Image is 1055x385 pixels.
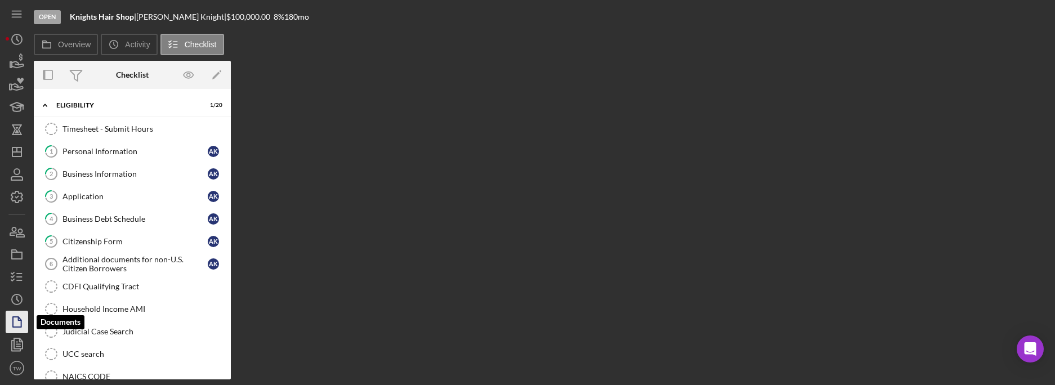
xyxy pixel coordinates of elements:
button: Activity [101,34,157,55]
div: Household Income AMI [62,305,225,314]
div: 8 % [274,12,284,21]
div: A K [208,191,219,202]
tspan: 6 [50,261,53,267]
button: Checklist [160,34,224,55]
div: Application [62,192,208,201]
div: Additional documents for non-U.S. Citizen Borrowers [62,255,208,273]
label: Overview [58,40,91,49]
div: Timesheet - Submit Hours [62,124,225,133]
div: A K [208,213,219,225]
div: 1 / 20 [202,102,222,109]
a: 1Personal InformationAK [39,140,225,163]
div: $100,000.00 [226,12,274,21]
a: CDFI Qualifying Tract [39,275,225,298]
a: 6Additional documents for non-U.S. Citizen BorrowersAK [39,253,225,275]
div: 180 mo [284,12,309,21]
a: 2Business InformationAK [39,163,225,185]
div: Business Information [62,169,208,178]
label: Activity [125,40,150,49]
div: A K [208,146,219,157]
tspan: 2 [50,170,53,177]
text: TW [13,365,22,371]
div: NAICS CODE [62,372,225,381]
a: Timesheet - Submit Hours [39,118,225,140]
div: [PERSON_NAME] Knight | [136,12,226,21]
div: A K [208,236,219,247]
div: Open [34,10,61,24]
div: | [70,12,136,21]
div: Personal Information [62,147,208,156]
div: Business Debt Schedule [62,214,208,223]
b: Knights Hair Shop [70,12,134,21]
a: Household Income AMI [39,298,225,320]
div: Judicial Case Search [62,327,225,336]
a: UCC search [39,343,225,365]
div: Checklist [116,70,149,79]
div: A K [208,168,219,180]
a: 4Business Debt ScheduleAK [39,208,225,230]
tspan: 3 [50,192,53,200]
div: UCC search [62,350,225,359]
button: Overview [34,34,98,55]
a: 5Citizenship FormAK [39,230,225,253]
div: A K [208,258,219,270]
div: CDFI Qualifying Tract [62,282,225,291]
a: Judicial Case Search [39,320,225,343]
button: TW [6,357,28,379]
div: Open Intercom Messenger [1017,335,1044,362]
tspan: 1 [50,147,53,155]
div: Eligibility [56,102,194,109]
a: 3ApplicationAK [39,185,225,208]
div: Citizenship Form [62,237,208,246]
tspan: 5 [50,238,53,245]
label: Checklist [185,40,217,49]
tspan: 4 [50,215,53,222]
